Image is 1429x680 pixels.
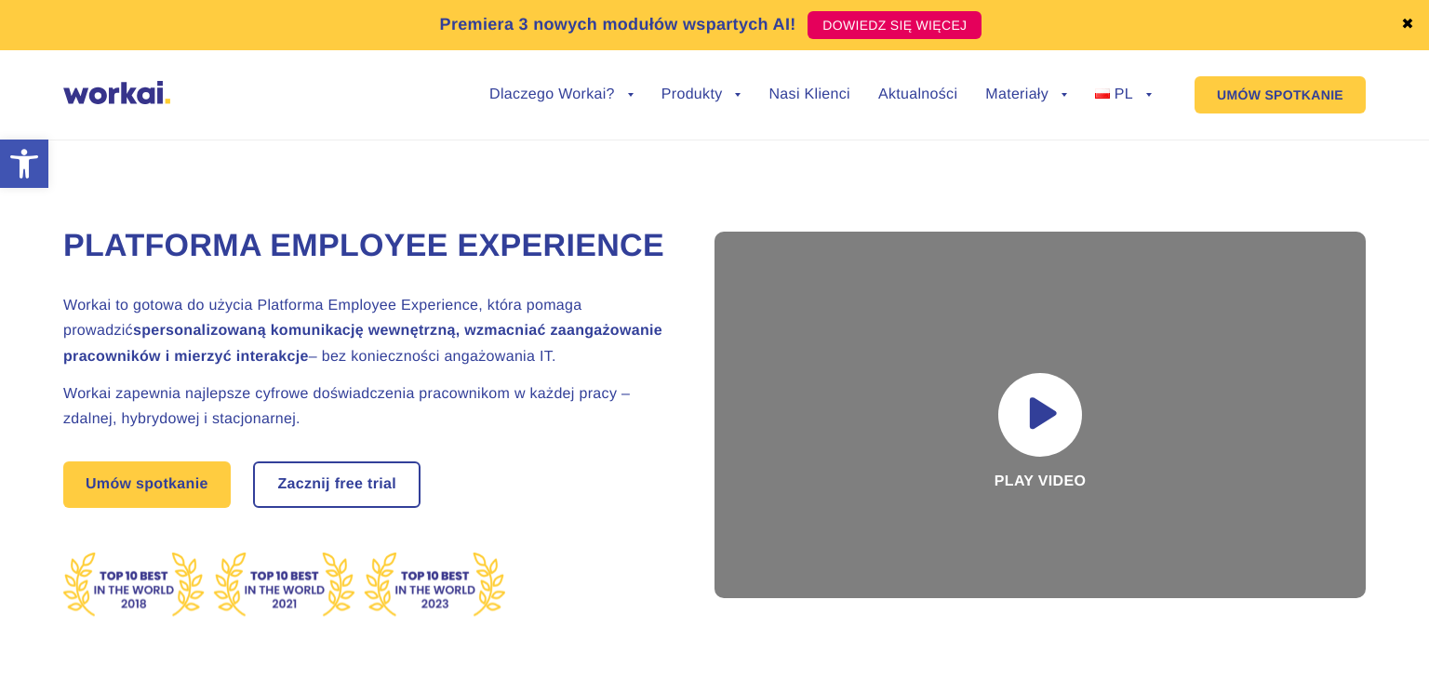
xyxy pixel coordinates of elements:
[255,463,419,506] a: Zacznij free trial
[63,381,668,432] h2: Workai zapewnia najlepsze cyfrowe doświadczenia pracownikom w każdej pracy – zdalnej, hybrydowej ...
[1195,76,1366,113] a: UMÓW SPOTKANIE
[63,293,668,369] h2: Workai to gotowa do użycia Platforma Employee Experience, która pomaga prowadzić – bez koniecznoś...
[714,232,1366,598] div: Play video
[63,225,668,268] h1: Platforma Employee Experience
[63,323,662,364] strong: spersonalizowaną komunikację wewnętrzną, wzmacniać zaangażowanie pracowników i mierzyć interakcje
[878,87,957,102] a: Aktualności
[1401,18,1414,33] a: ✖
[489,87,634,102] a: Dlaczego Workai?
[1115,87,1133,102] span: PL
[768,87,849,102] a: Nasi Klienci
[985,87,1067,102] a: Materiały
[440,12,796,37] p: Premiera 3 nowych modułów wspartych AI!
[63,461,231,508] a: Umów spotkanie
[808,11,982,39] a: DOWIEDZ SIĘ WIĘCEJ
[661,87,741,102] a: Produkty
